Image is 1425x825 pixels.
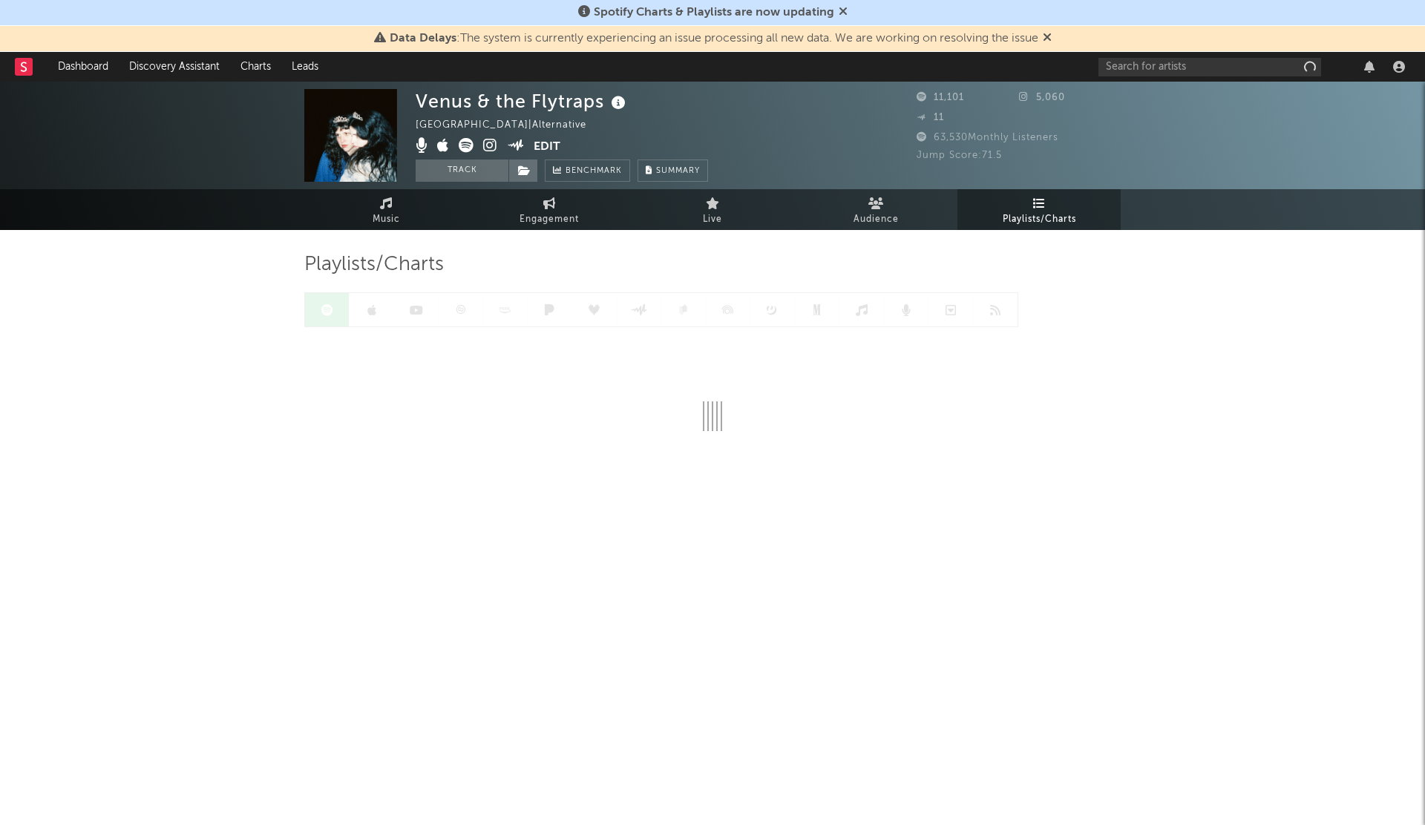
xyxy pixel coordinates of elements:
a: Playlists/Charts [957,189,1121,230]
a: Dashboard [47,52,119,82]
span: Music [373,211,400,229]
span: Audience [854,211,899,229]
span: Live [703,211,722,229]
button: Edit [534,138,560,157]
span: Dismiss [1043,33,1052,45]
a: Leads [281,52,329,82]
a: Music [304,189,468,230]
a: Discovery Assistant [119,52,230,82]
button: Summary [638,160,708,182]
span: Playlists/Charts [304,256,444,274]
span: 11 [917,113,944,122]
span: Data Delays [390,33,456,45]
span: Benchmark [566,162,622,180]
span: Playlists/Charts [1003,211,1076,229]
span: Jump Score: 71.5 [917,151,1002,160]
span: Summary [656,167,700,175]
span: Dismiss [839,7,848,19]
span: 5,060 [1019,93,1065,102]
input: Search for artists [1098,58,1321,76]
div: Venus & the Flytraps [416,89,629,114]
div: [GEOGRAPHIC_DATA] | Alternative [416,116,603,134]
a: Live [631,189,794,230]
span: 63,530 Monthly Listeners [917,133,1058,142]
a: Engagement [468,189,631,230]
span: Spotify Charts & Playlists are now updating [594,7,834,19]
span: 11,101 [917,93,964,102]
span: : The system is currently experiencing an issue processing all new data. We are working on resolv... [390,33,1038,45]
a: Audience [794,189,957,230]
a: Benchmark [545,160,630,182]
button: Track [416,160,508,182]
span: Engagement [520,211,579,229]
a: Charts [230,52,281,82]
